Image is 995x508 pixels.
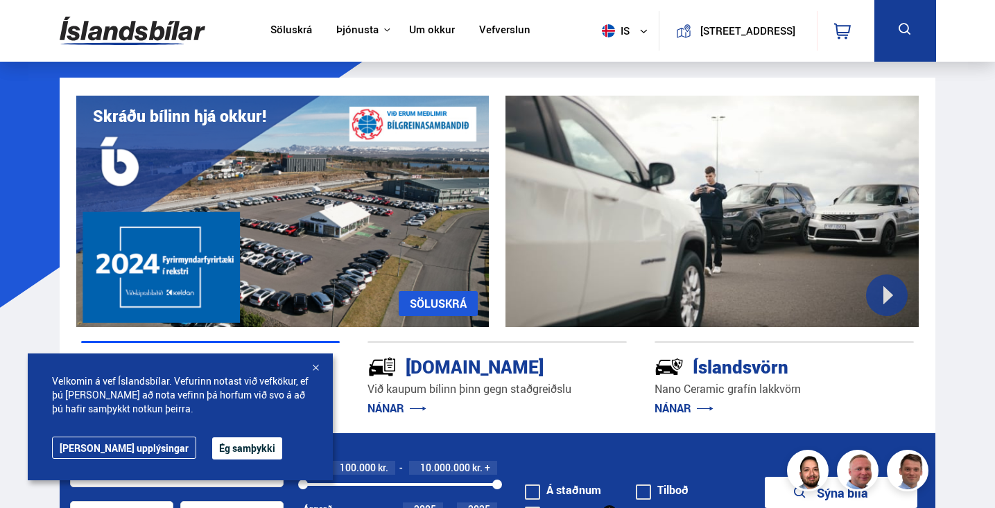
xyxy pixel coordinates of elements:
[479,24,530,38] a: Vefverslun
[367,353,578,378] div: [DOMAIN_NAME]
[485,462,490,473] span: +
[409,24,455,38] a: Um okkur
[93,107,266,125] h1: Skráðu bílinn hjá okkur!
[81,352,110,381] img: JRvxyua_JYH6wB4c.svg
[602,24,615,37] img: svg+xml;base64,PHN2ZyB4bWxucz0iaHR0cDovL3d3dy53My5vcmcvMjAwMC9zdmciIHdpZHRoPSI1MTIiIGhlaWdodD0iNT...
[399,291,478,316] a: SÖLUSKRÁ
[765,477,917,508] button: Sýna bíla
[839,452,881,493] img: siFngHWaQ9KaOqBr.png
[525,484,601,496] label: Á staðnum
[655,401,713,416] a: NÁNAR
[367,352,397,381] img: tr5P-W3DuiFaO7aO.svg
[596,24,631,37] span: is
[655,353,865,378] div: Íslandsvörn
[367,401,426,416] a: NÁNAR
[667,11,808,51] a: [STREET_ADDRESS]
[655,381,914,397] p: Nano Ceramic grafín lakkvörn
[472,462,483,473] span: kr.
[60,8,205,53] img: G0Ugv5HjCgRt.svg
[697,25,799,37] button: [STREET_ADDRESS]
[52,374,309,416] span: Velkomin á vef Íslandsbílar. Vefurinn notast við vefkökur, ef þú [PERSON_NAME] að nota vefinn þá ...
[655,352,684,381] img: -Svtn6bYgwAsiwNX.svg
[212,437,282,459] button: Ég samþykki
[636,484,689,496] label: Tilboð
[367,381,627,397] p: Við kaupum bílinn þinn gegn staðgreiðslu
[420,461,470,474] span: 10.000.000
[340,461,376,474] span: 100.000
[270,24,312,38] a: Söluskrá
[378,462,388,473] span: kr.
[889,452,931,493] img: FbJEzSuNWCJXmdc-.webp
[789,452,831,493] img: nhp88E3Fdnt1Opn2.png
[596,10,659,51] button: is
[52,437,196,459] a: [PERSON_NAME] upplýsingar
[76,96,490,327] img: eKx6w-_Home_640_.png
[336,24,379,37] button: Þjónusta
